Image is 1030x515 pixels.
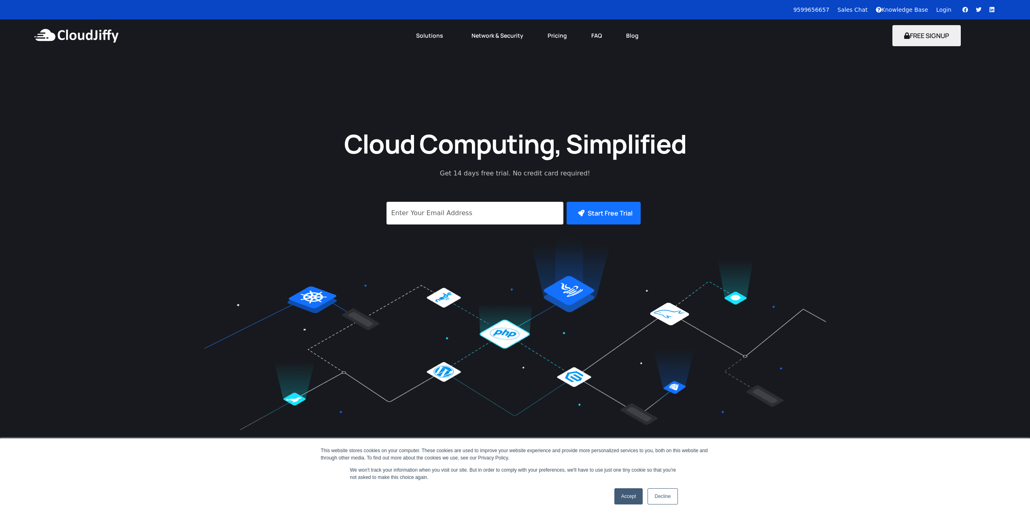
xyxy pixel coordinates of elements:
button: Start Free Trial [567,202,641,224]
button: FREE SIGNUP [892,25,961,46]
h1: Cloud Computing, Simplified [333,127,697,160]
a: Decline [648,488,677,504]
p: We won't track your information when you visit our site. But in order to comply with your prefere... [350,466,680,481]
a: Pricing [535,27,579,45]
a: Solutions [404,27,459,45]
a: Blog [614,27,651,45]
div: This website stores cookies on your computer. These cookies are used to improve your website expe... [321,447,709,462]
a: FREE SIGNUP [892,31,961,40]
a: Knowledge Base [876,6,928,13]
a: 9599656657 [793,6,829,13]
p: Get 14 days free trial. No credit card required! [404,169,626,178]
a: Login [936,6,951,13]
a: Sales Chat [837,6,867,13]
a: Accept [614,488,643,504]
input: Enter Your Email Address [387,202,563,224]
a: Network & Security [459,27,535,45]
a: FAQ [579,27,614,45]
